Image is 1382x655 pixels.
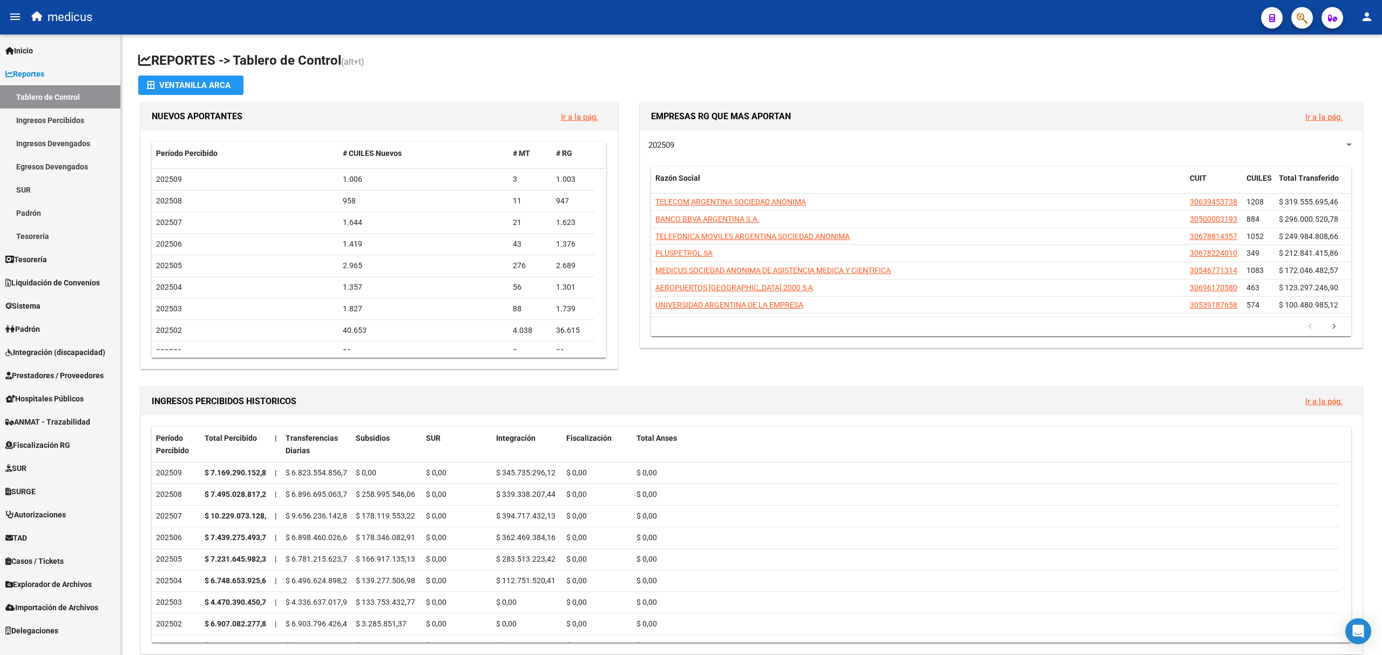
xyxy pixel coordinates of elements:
[1279,215,1338,223] span: $ 296.000.520,78
[496,598,517,606] span: $ 0,00
[152,142,338,165] datatable-header-cell: Período Percibido
[1246,283,1259,292] span: 463
[286,641,336,650] span: $ 5.155.324,29
[1279,283,1338,292] span: $ 123.297.246,90
[341,57,364,67] span: (alt+t)
[1279,232,1338,241] span: $ 249.984.808,66
[351,427,422,462] datatable-header-cell: Subsidios
[426,619,446,628] span: $ 0,00
[5,68,44,80] span: Reportes
[513,216,547,229] div: 21
[632,427,1339,462] datatable-header-cell: Total Anses
[655,232,850,241] span: TELEFONICA MOVILES ARGENTINA SOCIEDAD ANONIMA
[1279,249,1338,257] span: $ 212.841.415,86
[205,490,270,499] strong: $ 7.495.028.817,22
[496,641,517,650] span: $ 0,00
[556,195,591,207] div: 947
[5,532,27,544] span: TAD
[343,216,505,229] div: 1.644
[655,215,760,223] span: BANCO BBVA ARGENTINA S.A.
[275,533,276,542] span: |
[275,641,276,650] span: |
[566,468,587,477] span: $ 0,00
[286,598,351,606] span: $ 4.336.637.017,93
[275,434,277,442] span: |
[1297,107,1351,127] button: Ir a la pág.
[648,140,674,150] span: 202509
[156,304,182,313] span: 202503
[1190,232,1237,241] span: 30678814357
[138,52,1365,71] h1: REPORTES -> Tablero de Control
[566,576,587,585] span: $ 0,00
[655,174,700,182] span: Razón Social
[5,370,104,381] span: Prestadores / Proveedores
[356,490,415,499] span: $ 258.995.546,06
[156,218,182,227] span: 202507
[152,111,242,121] span: NUEVOS APORTANTES
[1305,397,1343,406] a: Ir a la pág.
[496,555,555,563] span: $ 283.513.223,42
[275,576,276,585] span: |
[205,619,270,628] strong: $ 6.907.082.277,85
[636,598,657,606] span: $ 0,00
[1190,301,1237,309] span: 30539187658
[5,45,33,57] span: Inicio
[1246,249,1259,257] span: 349
[566,598,587,606] span: $ 0,00
[513,346,547,358] div: 0
[5,393,84,405] span: Hospitales Públicos
[1300,321,1320,333] a: go to previous page
[566,641,587,650] span: $ 0,00
[1345,618,1371,644] div: Open Intercom Messenger
[556,149,572,158] span: # RG
[556,303,591,315] div: 1.739
[655,249,713,257] span: PLUSPETROL SA
[356,598,415,606] span: $ 133.753.432,77
[513,260,547,272] div: 276
[156,434,189,455] span: Período Percibido
[513,238,547,250] div: 43
[1190,266,1237,275] span: 30546771314
[426,468,446,477] span: $ 0,00
[156,175,182,183] span: 202509
[513,173,547,186] div: 3
[5,602,98,613] span: Importación de Archivos
[156,261,182,270] span: 202505
[5,416,90,428] span: ANMAT - Trazabilidad
[1305,112,1343,122] a: Ir a la pág.
[156,575,196,587] div: 202504
[343,195,505,207] div: 958
[156,488,196,501] div: 202508
[205,468,270,477] strong: $ 7.169.290.152,84
[286,555,351,563] span: $ 6.781.215.623,79
[513,149,530,158] span: # MT
[5,254,47,265] span: Tesorería
[152,396,296,406] span: INGRESOS PERCIBIDOS HISTORICOS
[5,277,100,289] span: Liquidación de Convenios
[9,10,22,23] mat-icon: menu
[566,619,587,628] span: $ 0,00
[1279,301,1338,309] span: $ 100.480.985,12
[5,300,40,312] span: Sistema
[286,490,351,499] span: $ 6.896.695.063,72
[156,347,182,356] span: 202501
[356,511,415,520] span: $ 178.119.553,22
[492,427,562,462] datatable-header-cell: Integración
[655,301,803,309] span: UNIVERSIDAD ARGENTINA DE LA EMPRESA
[513,324,547,337] div: 4.038
[5,578,92,590] span: Explorador de Archivos
[566,434,612,442] span: Fiscalización
[286,533,351,542] span: $ 6.898.460.026,63
[205,434,257,442] span: Total Percibido
[152,427,200,462] datatable-header-cell: Período Percibido
[286,511,351,520] span: $ 9.656.236.142,84
[156,326,182,335] span: 202502
[156,553,196,565] div: 202505
[1279,197,1338,206] span: $ 319.555.695,46
[356,576,415,585] span: $ 139.277.506,98
[552,142,595,165] datatable-header-cell: # RG
[343,173,505,186] div: 1.006
[156,467,196,479] div: 202509
[552,107,607,127] button: Ir a la pág.
[205,598,270,606] strong: $ 4.470.390.450,70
